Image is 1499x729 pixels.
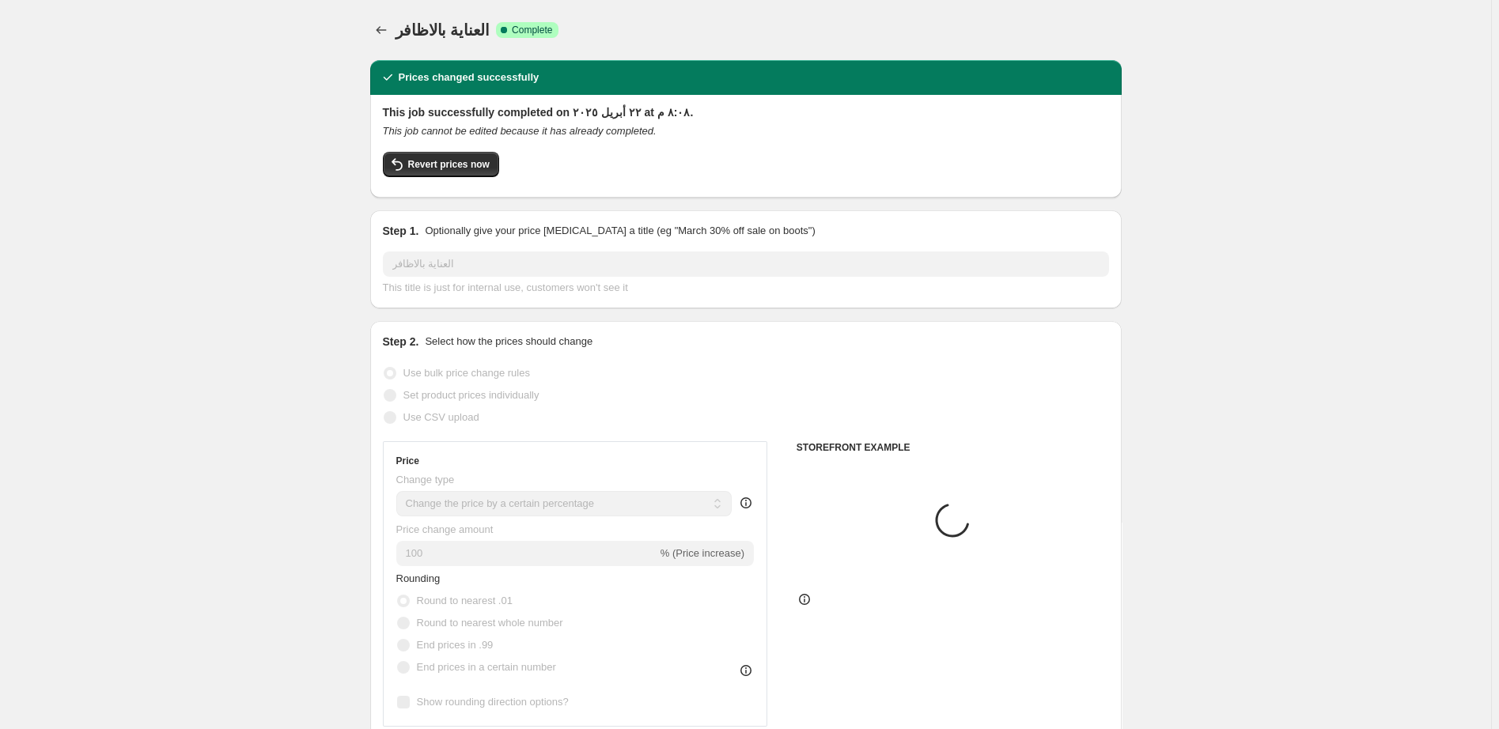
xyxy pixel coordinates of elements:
span: Use bulk price change rules [403,367,530,379]
h2: Prices changed successfully [399,70,539,85]
span: Round to nearest whole number [417,617,563,629]
button: Revert prices now [383,152,499,177]
span: % (Price increase) [661,547,744,559]
span: This title is just for internal use, customers won't see it [383,281,628,293]
span: Show rounding direction options? [417,696,569,708]
span: العناية بالاظافر [396,21,490,39]
span: Use CSV upload [403,411,479,423]
h2: Step 1. [383,223,419,239]
span: Rounding [396,572,441,584]
input: -15 [396,541,657,566]
span: Revert prices now [408,158,490,171]
span: Change type [396,474,455,485]
span: End prices in .99 [417,639,494,651]
h3: Price [396,455,419,467]
span: Set product prices individually [403,389,539,401]
span: Price change amount [396,523,494,535]
span: Complete [512,24,552,36]
h6: STOREFRONT EXAMPLE [797,441,1109,454]
p: Optionally give your price [MEDICAL_DATA] a title (eg "March 30% off sale on boots") [425,223,815,239]
span: Round to nearest .01 [417,595,513,606]
button: Price change jobs [370,19,392,41]
span: End prices in a certain number [417,661,556,673]
div: help [738,495,754,511]
p: Select how the prices should change [425,334,592,349]
i: This job cannot be edited because it has already completed. [383,125,657,137]
h2: Step 2. [383,334,419,349]
h2: This job successfully completed on ٢٢ أبريل ٢٠٢٥ at ٨:٠٨ م. [383,104,1109,120]
input: 30% off holiday sale [383,251,1109,277]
